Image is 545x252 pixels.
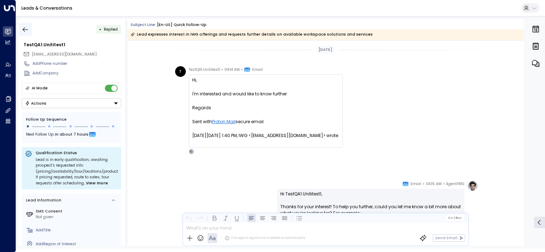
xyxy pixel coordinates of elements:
div: Lead expresses interest in IWG offerings and requests further details on available workspace solu... [131,31,373,38]
span: AgentIWG [446,180,464,188]
div: Regards [192,105,339,111]
span: testqa1.unititest1@proton.me [32,52,97,57]
span: In about 7 hours [55,131,88,138]
button: Cc|Bcc [446,215,464,220]
span: 04:14 AM [224,66,240,73]
div: [DATE] [316,46,335,54]
span: • [241,66,243,73]
div: AddCompany [32,70,121,76]
span: Email [411,180,421,188]
div: Next Follow Up: [26,131,117,138]
span: Subject Line: [131,22,156,27]
div: TestQA1.Unititest1 [24,42,121,48]
div: Not given [36,214,119,220]
div: AddPhone number [32,61,121,67]
button: Undo [184,214,193,222]
span: 04:15 AM [426,180,442,188]
p: Qualification Status [36,150,118,156]
span: Replied [104,27,118,32]
div: • [99,25,102,34]
div: T [175,66,186,77]
div: [en-US] Quick follow-up [157,22,207,28]
div: Actions [25,101,47,106]
button: Actions [22,98,121,108]
div: AddRegion of Interest [36,241,119,247]
span: View more [86,180,108,187]
span: | [453,216,454,220]
span: • [423,180,424,188]
div: C [189,149,194,154]
div: AddTitle [36,227,119,233]
span: Email [252,66,263,73]
div: [DATE][DATE] 1:40 PM, IWG <[EMAIL_ADDRESS][DOMAIN_NAME]> wrote: [192,132,339,145]
span: [EMAIL_ADDRESS][DOMAIN_NAME] [32,52,97,57]
div: AI Mode [32,85,48,92]
span: TestQA1.Unititest1 [189,66,220,73]
img: profile-logo.png [467,180,478,191]
div: Lead Information [24,198,61,203]
span: Cc Bcc [448,216,462,220]
label: SMS Consent [36,209,119,214]
span: • [443,180,445,188]
div: Button group with a nested menu [22,98,121,108]
a: Proton Mail [212,119,235,125]
button: Redo [195,214,204,222]
div: I'm interested and would like to know further [192,91,339,97]
span: • [221,66,223,73]
div: Sent with secure email. [192,119,339,125]
div: Lead is in early qualification; awaiting prospect’s requested info (pricing/availability/tour/loc... [36,157,118,187]
div: The agent signature is added automatically [225,236,305,241]
div: Follow Up Sequence [26,117,117,122]
div: Hi, [192,77,339,83]
a: Leads & Conversations [21,5,72,11]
